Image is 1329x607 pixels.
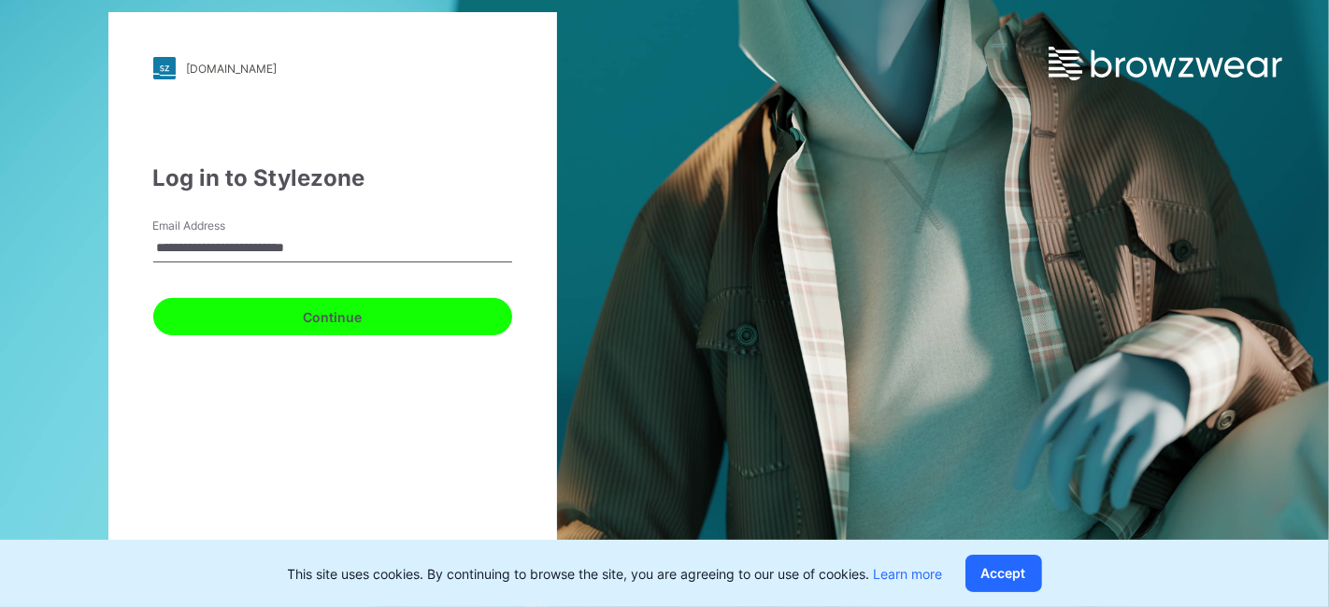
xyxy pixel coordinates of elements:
[1049,47,1282,80] img: browzwear-logo.e42bd6dac1945053ebaf764b6aa21510.svg
[288,564,943,584] p: This site uses cookies. By continuing to browse the site, you are agreeing to our use of cookies.
[187,62,278,76] div: [DOMAIN_NAME]
[153,57,176,79] img: stylezone-logo.562084cfcfab977791bfbf7441f1a819.svg
[153,162,512,195] div: Log in to Stylezone
[153,298,512,335] button: Continue
[153,218,284,234] label: Email Address
[874,566,943,582] a: Learn more
[965,555,1042,592] button: Accept
[153,57,512,79] a: [DOMAIN_NAME]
